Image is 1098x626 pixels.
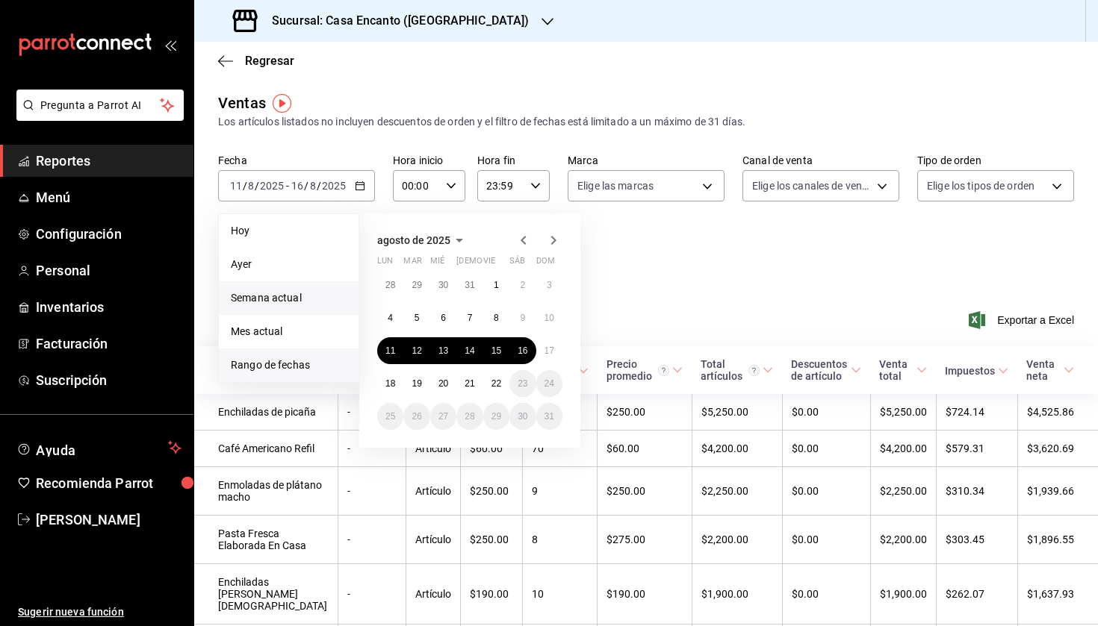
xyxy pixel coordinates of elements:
abbr: viernes [483,256,495,272]
svg: Precio promedio = Total artículos / cantidad [658,365,669,376]
td: $60.00 [598,431,692,467]
label: Tipo de orden [917,155,1074,166]
span: Total artículos [701,358,773,382]
td: $190.00 [460,564,522,625]
abbr: domingo [536,256,555,272]
button: 1 de agosto de 2025 [483,272,509,298]
label: Hora fin [477,155,550,166]
span: - [286,180,289,192]
abbr: 12 de agosto de 2025 [412,345,421,356]
span: Suscripción [36,370,182,390]
abbr: 1 de agosto de 2025 [494,280,499,290]
button: 13 de agosto de 2025 [430,337,456,364]
button: 23 de agosto de 2025 [509,370,536,397]
abbr: 2 de agosto de 2025 [520,280,525,290]
td: $1,900.00 [870,564,936,625]
abbr: 19 de agosto de 2025 [412,378,421,389]
img: Tooltip marker [273,94,291,113]
td: $4,200.00 [692,431,782,467]
td: 9 [523,467,598,516]
span: Sugerir nueva función [18,604,182,620]
td: Enchiladas de picaña [194,394,338,431]
td: Artículo [406,431,460,467]
button: Pregunta a Parrot AI [16,90,184,121]
span: Venta total [879,358,927,382]
input: -- [247,180,255,192]
td: - [338,516,406,564]
abbr: 28 de agosto de 2025 [465,411,474,422]
button: 18 de agosto de 2025 [377,370,403,397]
abbr: 6 de agosto de 2025 [441,313,446,323]
button: 3 de agosto de 2025 [536,272,562,298]
td: $2,200.00 [692,516,782,564]
span: Elige los tipos de orden [927,178,1035,193]
abbr: lunes [377,256,393,272]
abbr: 20 de agosto de 2025 [438,378,448,389]
div: Precio promedio [607,358,669,382]
span: / [255,180,259,192]
td: $2,250.00 [692,467,782,516]
abbr: 13 de agosto de 2025 [438,345,448,356]
td: $310.34 [936,467,1017,516]
abbr: 17 de agosto de 2025 [545,345,554,356]
td: $275.00 [598,516,692,564]
div: Venta total [879,358,914,382]
abbr: martes [403,256,421,272]
abbr: 25 de agosto de 2025 [385,411,395,422]
td: Artículo [406,564,460,625]
span: [PERSON_NAME] [36,510,182,530]
button: 14 de agosto de 2025 [456,337,483,364]
button: 19 de agosto de 2025 [403,370,429,397]
span: / [243,180,247,192]
abbr: 15 de agosto de 2025 [491,345,501,356]
span: Personal [36,260,182,281]
td: $0.00 [782,394,870,431]
span: Hoy [231,223,347,239]
input: ---- [321,180,347,192]
td: $1,939.66 [1017,467,1098,516]
abbr: 9 de agosto de 2025 [520,313,525,323]
abbr: 31 de julio de 2025 [465,280,474,290]
td: $4,525.86 [1017,394,1098,431]
span: Rango de fechas [231,357,347,373]
td: $0.00 [782,467,870,516]
span: Recomienda Parrot [36,473,182,493]
button: 30 de agosto de 2025 [509,403,536,430]
span: Precio promedio [607,358,683,382]
abbr: 3 de agosto de 2025 [547,280,552,290]
span: Elige los canales de venta [752,178,872,193]
span: Facturación [36,334,182,354]
button: 11 de agosto de 2025 [377,337,403,364]
button: 17 de agosto de 2025 [536,337,562,364]
abbr: 31 de agosto de 2025 [545,411,554,422]
button: 22 de agosto de 2025 [483,370,509,397]
td: $1,896.55 [1017,516,1098,564]
button: 30 de julio de 2025 [430,272,456,298]
button: 25 de agosto de 2025 [377,403,403,430]
abbr: 29 de agosto de 2025 [491,411,501,422]
span: Elige las marcas [577,178,654,193]
td: $5,250.00 [870,394,936,431]
label: Fecha [218,155,375,166]
td: $1,900.00 [692,564,782,625]
span: Impuestos [945,365,1008,377]
button: 29 de agosto de 2025 [483,403,509,430]
button: 15 de agosto de 2025 [483,337,509,364]
span: Pregunta a Parrot AI [40,98,161,113]
span: Semana actual [231,290,347,306]
td: Pasta Fresca Elaborada En Casa [194,516,338,564]
td: - [338,564,406,625]
td: $190.00 [598,564,692,625]
div: Ventas [218,92,266,114]
abbr: 4 de agosto de 2025 [388,313,393,323]
td: - [338,394,406,431]
span: Ayuda [36,439,162,457]
span: Configuración [36,224,182,244]
abbr: 16 de agosto de 2025 [518,345,527,356]
button: 31 de julio de 2025 [456,272,483,298]
abbr: 5 de agosto de 2025 [415,313,420,323]
label: Hora inicio [393,155,465,166]
abbr: 8 de agosto de 2025 [494,313,499,323]
abbr: 22 de agosto de 2025 [491,378,501,389]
